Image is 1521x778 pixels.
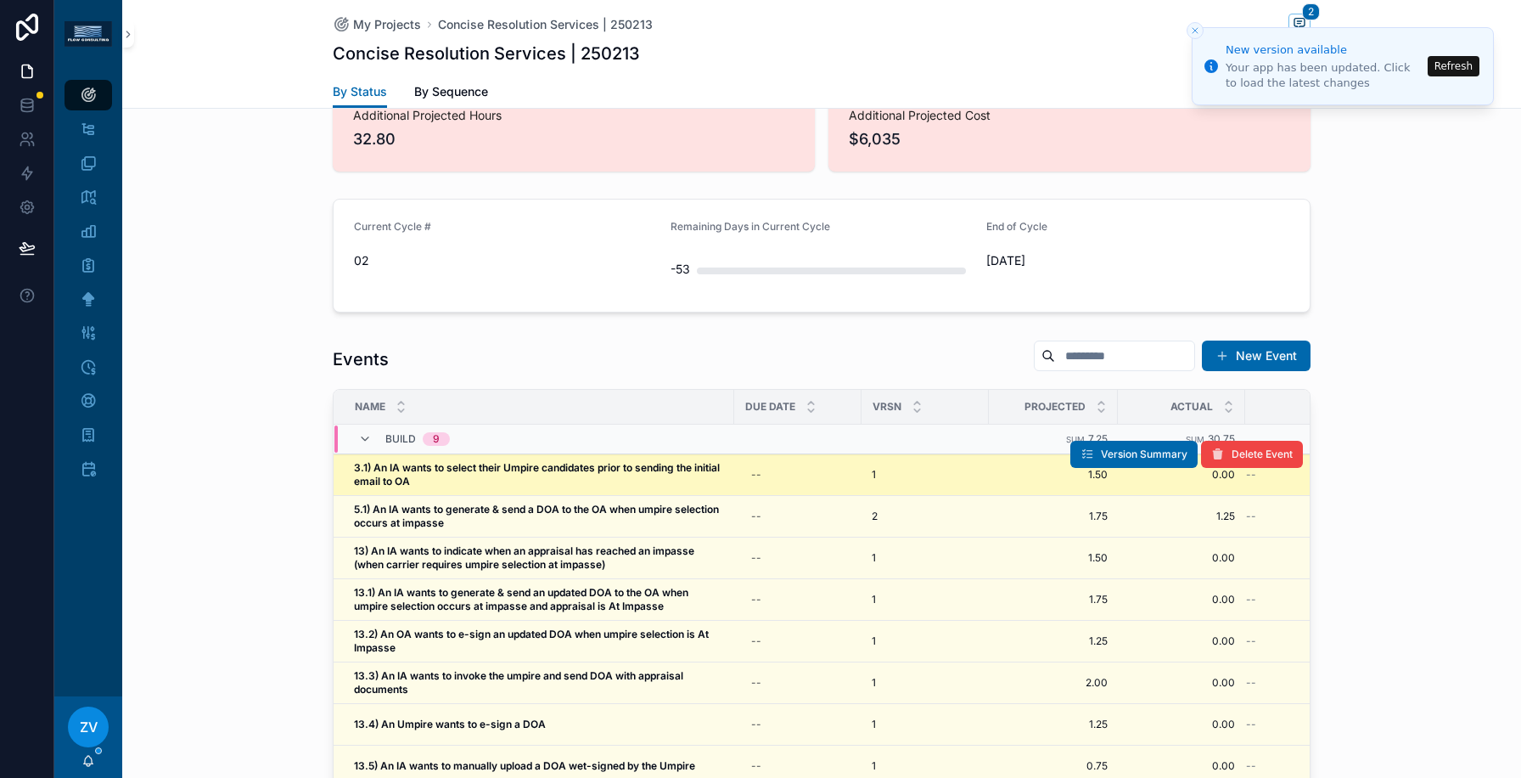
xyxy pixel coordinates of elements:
[1024,400,1086,414] span: Projected
[744,628,851,655] a: --
[872,759,876,773] span: 1
[872,593,979,606] a: 1
[751,551,761,565] div: --
[354,503,724,530] a: 5.1) An IA wants to generate & send a DOA to the OA when umpire selection occurs at impasse
[872,468,979,482] a: 1
[872,634,876,648] span: 1
[354,628,711,654] strong: 13.2) An OA wants to e-sign an updated DOA when umpire selection is At Impasse
[385,432,416,446] span: Build
[1128,634,1235,648] a: 0.00
[872,551,876,565] span: 1
[1288,14,1311,35] button: 2
[849,107,1290,124] span: Additional Projected Cost
[1246,676,1256,690] span: --
[1088,432,1108,445] span: 7.25
[999,593,1108,606] a: 1.75
[999,718,1108,731] a: 1.25
[872,676,979,690] a: 1
[1428,56,1479,76] button: Refresh
[999,676,1108,690] a: 2.00
[744,711,851,738] a: --
[354,586,691,612] strong: 13.1) An IA wants to generate & send an updated DOA to the OA when umpire selection occurs at imp...
[353,16,421,33] span: My Projects
[353,107,794,124] span: Additional Projected Hours
[414,76,488,110] a: By Sequence
[354,718,546,730] strong: 13.4) An Umpire wants to e-sign a DOA
[333,16,421,33] a: My Projects
[333,347,389,371] h1: Events
[354,220,431,233] span: Current Cycle #
[1128,676,1235,690] a: 0.00
[1128,593,1235,606] a: 0.00
[1226,60,1423,91] div: Your app has been updated. Click to load the latest changes
[999,468,1108,482] span: 1.50
[873,400,901,414] span: VRSN
[999,634,1108,648] a: 1.25
[1246,759,1256,773] span: --
[872,718,876,731] span: 1
[1302,3,1320,20] span: 2
[671,220,830,233] span: Remaining Days in Current Cycle
[354,759,724,773] a: 13.5) An IA wants to manually upload a DOA wet-signed by the Umpire
[1226,42,1423,59] div: New version available
[354,544,697,571] strong: 13) An IA wants to indicate when an appraisal has reached an impasse (when carrier requires umpir...
[751,718,761,731] div: --
[1101,448,1187,461] span: Version Summary
[1246,718,1256,731] span: --
[1128,759,1235,773] a: 0.00
[1246,468,1256,482] span: --
[744,461,851,488] a: --
[354,503,721,529] strong: 5.1) An IA wants to generate & send a DOA to the OA when umpire selection occurs at impasse
[80,717,98,737] span: ZV
[872,593,876,606] span: 1
[354,669,686,696] strong: 13.3) An IA wants to invoke the umpire and send DOA with appraisal documents
[354,718,724,731] a: 13.4) An Umpire wants to e-sign a DOA
[872,718,979,731] a: 1
[986,220,1047,233] span: End of Cycle
[1246,718,1376,731] a: --
[438,16,653,33] a: Concise Resolution Services | 250213
[355,400,385,414] span: Name
[354,586,724,613] a: 13.1) An IA wants to generate & send an updated DOA to the OA when umpire selection occurs at imp...
[1202,341,1311,371] button: New Event
[999,551,1108,565] a: 1.50
[433,432,440,446] div: 9
[1246,468,1376,482] a: --
[353,127,794,151] span: 32.80
[1246,551,1376,565] span: 1.0
[1208,432,1235,445] span: 30.75
[751,510,761,523] div: --
[999,759,1108,773] a: 0.75
[1066,435,1085,444] small: Sum
[1246,593,1256,606] span: --
[751,634,761,648] div: --
[1128,551,1235,565] a: 0.00
[1187,22,1204,39] button: Close toast
[354,628,724,655] a: 13.2) An OA wants to e-sign an updated DOA when umpire selection is At Impasse
[1201,441,1303,468] button: Delete Event
[1128,468,1235,482] a: 0.00
[872,759,979,773] a: 1
[1128,510,1235,523] a: 1.25
[354,669,724,696] a: 13.3) An IA wants to invoke the umpire and send DOA with appraisal documents
[333,83,387,100] span: By Status
[414,83,488,100] span: By Sequence
[1070,441,1198,468] button: Version Summary
[54,68,122,506] div: scrollable content
[333,76,387,109] a: By Status
[333,42,640,65] h1: Concise Resolution Services | 250213
[986,252,1289,269] span: [DATE]
[354,252,657,269] span: 02
[1246,634,1376,648] a: --
[751,676,761,690] div: --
